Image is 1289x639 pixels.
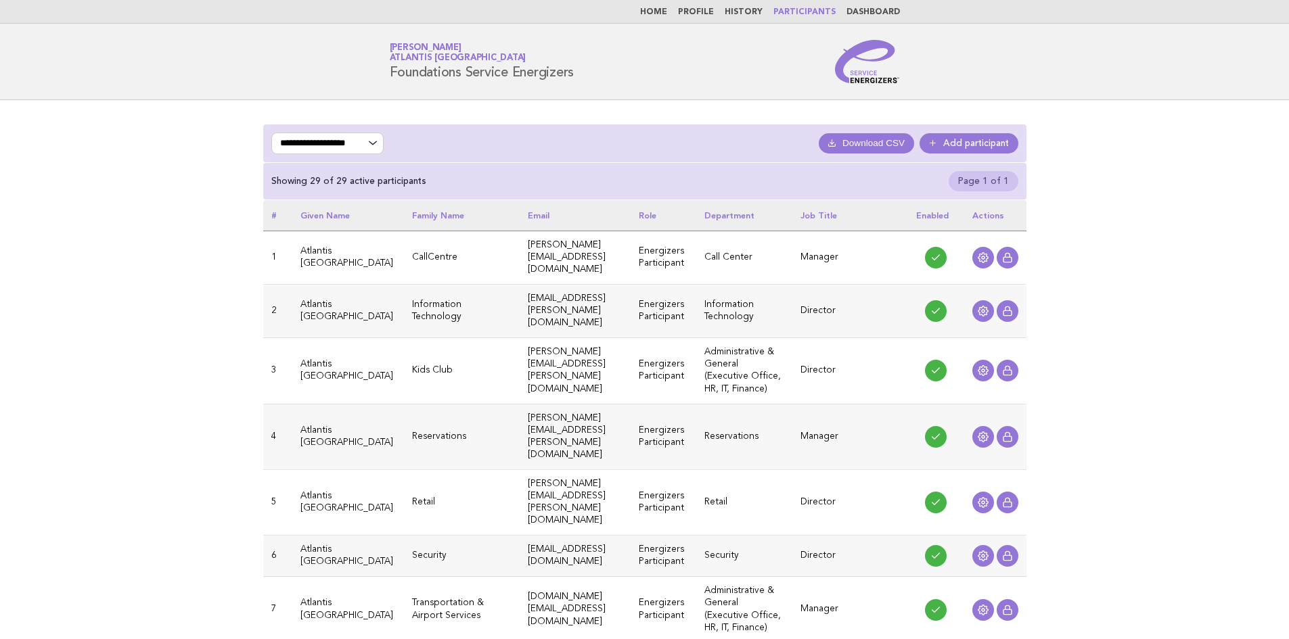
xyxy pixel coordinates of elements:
[520,404,631,469] td: [PERSON_NAME][EMAIL_ADDRESS][PERSON_NAME][DOMAIN_NAME]
[263,231,292,284] td: 1
[292,469,404,535] td: Atlantis [GEOGRAPHIC_DATA]
[263,404,292,469] td: 4
[292,285,404,338] td: Atlantis [GEOGRAPHIC_DATA]
[696,285,792,338] td: Information Technology
[835,40,900,83] img: Service Energizers
[792,469,908,535] td: Director
[263,536,292,577] td: 6
[773,8,836,16] a: Participants
[631,200,696,231] th: Role
[263,285,292,338] td: 2
[792,338,908,404] td: Director
[696,536,792,577] td: Security
[404,231,520,284] td: CallCentre
[792,536,908,577] td: Director
[908,200,964,231] th: Enabled
[404,404,520,469] td: Reservations
[725,8,763,16] a: History
[631,536,696,577] td: Energizers Participant
[292,200,404,231] th: Given name
[404,338,520,404] td: Kids Club
[520,338,631,404] td: [PERSON_NAME][EMAIL_ADDRESS][PERSON_NAME][DOMAIN_NAME]
[263,338,292,404] td: 3
[271,175,426,187] div: Showing 29 of 29 active participants
[404,469,520,535] td: Retail
[520,536,631,577] td: [EMAIL_ADDRESS][DOMAIN_NAME]
[520,285,631,338] td: [EMAIL_ADDRESS][PERSON_NAME][DOMAIN_NAME]
[696,469,792,535] td: Retail
[631,469,696,535] td: Energizers Participant
[404,285,520,338] td: Information Technology
[640,8,667,16] a: Home
[520,469,631,535] td: [PERSON_NAME][EMAIL_ADDRESS][PERSON_NAME][DOMAIN_NAME]
[292,404,404,469] td: Atlantis [GEOGRAPHIC_DATA]
[819,133,914,153] button: Download CSV
[404,200,520,231] th: Family name
[696,404,792,469] td: Reservations
[696,338,792,404] td: Administrative & General (Executive Office, HR, IT, Finance)
[292,231,404,284] td: Atlantis [GEOGRAPHIC_DATA]
[792,231,908,284] td: Manager
[696,231,792,284] td: Call Center
[792,200,908,231] th: Job Title
[390,54,526,63] span: Atlantis [GEOGRAPHIC_DATA]
[520,231,631,284] td: [PERSON_NAME][EMAIL_ADDRESS][DOMAIN_NAME]
[263,469,292,535] td: 5
[631,404,696,469] td: Energizers Participant
[846,8,900,16] a: Dashboard
[631,231,696,284] td: Energizers Participant
[390,43,526,62] a: [PERSON_NAME]Atlantis [GEOGRAPHIC_DATA]
[631,285,696,338] td: Energizers Participant
[792,285,908,338] td: Director
[390,44,574,79] h1: Foundations Service Energizers
[920,133,1018,153] a: Add participant
[520,200,631,231] th: Email
[263,200,292,231] th: #
[631,338,696,404] td: Energizers Participant
[292,536,404,577] td: Atlantis [GEOGRAPHIC_DATA]
[292,338,404,404] td: Atlantis [GEOGRAPHIC_DATA]
[404,536,520,577] td: Security
[696,200,792,231] th: Department
[792,404,908,469] td: Manager
[678,8,714,16] a: Profile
